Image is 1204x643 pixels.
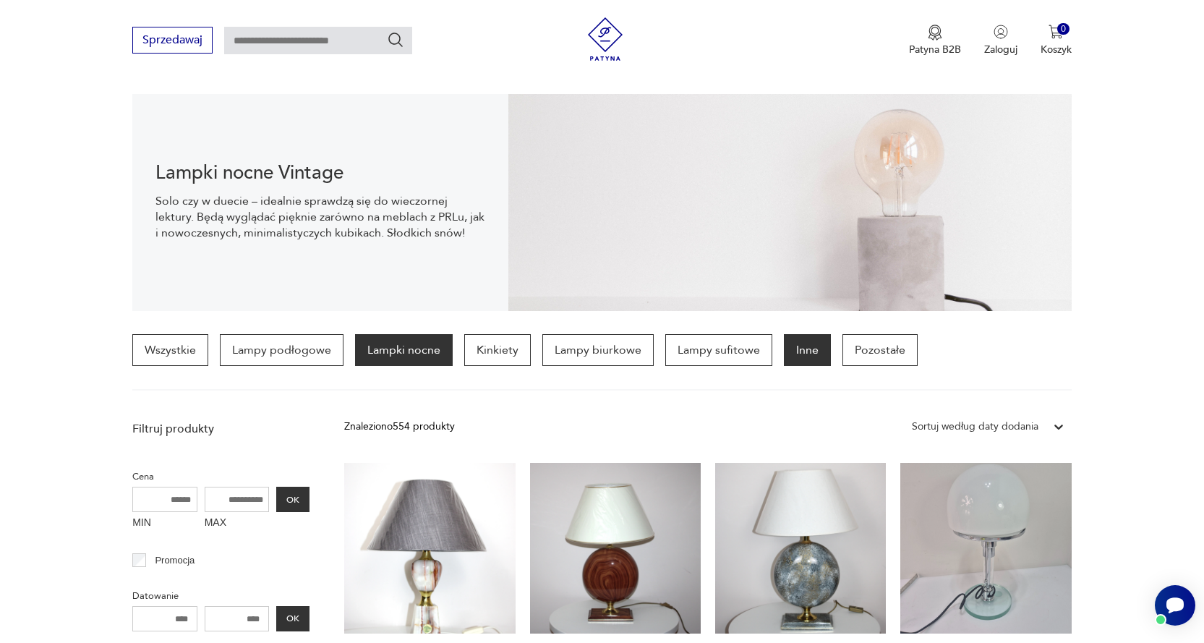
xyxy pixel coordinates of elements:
img: Patyna - sklep z meblami i dekoracjami vintage [584,17,627,61]
p: Koszyk [1041,43,1072,56]
p: Zaloguj [984,43,1017,56]
button: 0Koszyk [1041,25,1072,56]
h1: Lampki nocne Vintage [155,164,484,182]
p: Promocja [155,553,195,569]
p: Patyna B2B [909,43,961,56]
img: Ikonka użytkownika [994,25,1008,39]
p: Datowanie [132,588,309,604]
img: Lampki nocne vintage [508,94,1072,311]
button: OK [276,606,309,631]
p: Filtruj produkty [132,421,309,437]
button: Sprzedawaj [132,27,213,54]
button: OK [276,487,309,512]
iframe: Smartsupp widget button [1155,585,1195,626]
a: Lampki nocne [355,334,453,366]
button: Zaloguj [984,25,1017,56]
p: Solo czy w duecie – idealnie sprawdzą się do wieczornej lektury. Będą wyglądać pięknie zarówno na... [155,193,484,241]
a: Lampy sufitowe [665,334,772,366]
label: MIN [132,512,197,535]
a: Wszystkie [132,334,208,366]
a: Sprzedawaj [132,36,213,46]
img: Ikona medalu [928,25,942,41]
p: Cena [132,469,309,485]
div: Sortuj według daty dodania [912,419,1038,435]
div: 0 [1057,23,1069,35]
img: Ikona koszyka [1049,25,1063,39]
label: MAX [205,512,270,535]
a: Lampy biurkowe [542,334,654,366]
a: Lampy podłogowe [220,334,343,366]
div: Znaleziono 554 produkty [344,419,455,435]
a: Kinkiety [464,334,531,366]
button: Patyna B2B [909,25,961,56]
a: Pozostałe [842,334,918,366]
button: Szukaj [387,31,404,48]
a: Inne [784,334,831,366]
a: Ikona medaluPatyna B2B [909,25,961,56]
